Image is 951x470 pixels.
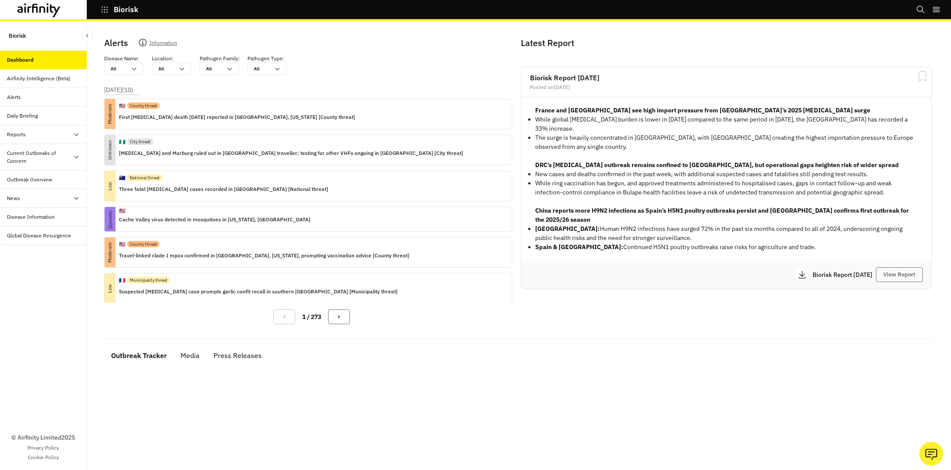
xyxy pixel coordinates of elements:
div: Dashboard [7,56,33,64]
button: Next Page [328,309,350,324]
div: Outbreak Overview [7,176,52,184]
p: First [MEDICAL_DATA] death [DATE] reported in [GEOGRAPHIC_DATA], [US_STATE] [County threat] [119,112,355,122]
button: Close Sidebar [82,30,93,41]
p: © Airfinity Limited 2025 [11,433,75,442]
p: County threat [130,241,157,247]
a: Cookie Policy [28,454,59,461]
svg: Bookmark Report [917,71,928,82]
p: The surge is heavily concentrated in [GEOGRAPHIC_DATA], with [GEOGRAPHIC_DATA] creating the highe... [535,133,918,151]
p: 🇫🇷 [119,276,125,284]
div: Alerts [7,93,21,101]
button: View Report [876,267,923,282]
div: Disease Information [7,213,55,221]
strong: [GEOGRAPHIC_DATA]: [535,225,600,233]
p: Pathogen Type : [247,55,284,62]
strong: DRC’s [MEDICAL_DATA] outbreak remains confined to [GEOGRAPHIC_DATA], but operational gaps heighte... [535,161,899,169]
h2: Biorisk Report [DATE] [530,74,923,81]
p: 🇺🇸 [119,207,125,215]
p: City threat [130,138,151,145]
p: While ring vaccination has begun, and approved treatments administered to hospitalised cases, gap... [535,179,918,197]
p: Alerts [104,36,128,49]
p: Suspected [MEDICAL_DATA] case prompts garlic confit recall in southern [GEOGRAPHIC_DATA] [Municip... [119,287,398,296]
button: Search [916,2,925,17]
p: Cache Valley virus detected in mosquitoes in [US_STATE], [GEOGRAPHIC_DATA] [119,215,310,224]
a: Privacy Policy [27,444,59,452]
div: Airfinity Intelligence (Beta) [7,75,70,82]
p: [MEDICAL_DATA] and Marburg ruled out in [GEOGRAPHIC_DATA] traveller; testing for other VHFs ongoi... [119,148,463,158]
p: Low [95,283,125,294]
p: Moderate [95,108,125,119]
p: County threat [130,102,157,109]
p: 🇳🇬 [119,138,125,146]
div: Current Outbreaks of Concern [7,149,73,165]
p: Moderate [95,247,125,258]
button: Ask our analysts [919,442,943,466]
div: News [7,194,20,202]
p: While global [MEDICAL_DATA] burden is lower in [DATE] compared to the same period in [DATE], the ... [535,115,918,133]
p: Biorisk [9,28,26,44]
p: 🇳🇿 [119,174,125,182]
p: Pathogen Family : [200,55,240,62]
p: 🇺🇸 [119,102,125,110]
div: Media [181,349,200,362]
p: Information [149,38,177,50]
p: Zoonotic [98,214,122,225]
strong: China reports more H9N2 infections as Spain’s H5N1 poultry outbreaks persist and [GEOGRAPHIC_DATA... [535,207,909,223]
p: Unknown [95,145,125,155]
div: Posted on [DATE] [530,85,923,90]
div: Press Releases [214,349,262,362]
p: Location : [152,55,174,62]
p: Travel-linked clade I mpox confirmed in [GEOGRAPHIC_DATA], [US_STATE], prompting vaccination advi... [119,251,409,260]
div: Reports [7,131,26,138]
p: National threat [130,174,160,181]
div: Global Disease Resurgence [7,232,71,240]
div: Daily Briefing [7,112,38,120]
p: [DATE] ( 10 ) [104,85,133,95]
p: Disease Name : [104,55,139,62]
strong: Spain & [GEOGRAPHIC_DATA]: [535,243,623,251]
div: Outbreak Tracker [111,349,167,362]
p: Human H9N2 infections have surged 72% in the past six months compared to all of 2024, underscorin... [535,224,918,243]
p: Continued H5N1 poultry outbreaks raise risks for agriculture and trade. [535,243,918,252]
p: Municipality threat [130,277,168,283]
p: 🇺🇸 [119,240,125,248]
p: Biorisk [114,6,138,13]
p: Biorisk Report [DATE] [813,272,876,278]
button: Biorisk [101,2,138,17]
button: Previous Page [273,309,295,324]
p: New cases and deaths confirmed in the past week, with additional suspected cases and fatalities s... [535,170,918,179]
p: Three fatal [MEDICAL_DATA] cases recorded in [GEOGRAPHIC_DATA] [National threat] [119,184,328,194]
strong: France and [GEOGRAPHIC_DATA] see high import pressure from [GEOGRAPHIC_DATA]’s 2025 [MEDICAL_DATA... [535,106,870,114]
p: 1 / 273 [302,312,321,322]
p: Latest Report [521,36,931,49]
p: Low [95,181,125,191]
